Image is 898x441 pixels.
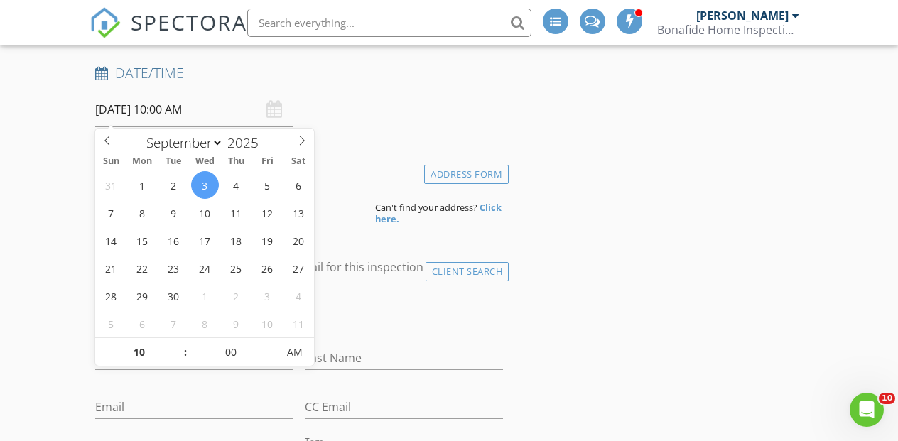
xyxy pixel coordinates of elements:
[97,227,125,254] span: September 14, 2025
[191,254,219,282] span: September 24, 2025
[222,254,250,282] span: September 25, 2025
[129,171,156,199] span: September 1, 2025
[251,157,283,166] span: Fri
[375,201,502,225] strong: Click here.
[191,199,219,227] span: September 10, 2025
[283,157,314,166] span: Sat
[205,260,423,274] label: Enable Client CC email for this inspection
[160,171,188,199] span: September 2, 2025
[160,254,188,282] span: September 23, 2025
[285,227,313,254] span: September 20, 2025
[131,7,247,37] span: SPECTORA
[879,393,895,404] span: 10
[285,310,313,337] span: October 11, 2025
[189,157,220,166] span: Wed
[160,199,188,227] span: September 9, 2025
[97,199,125,227] span: September 7, 2025
[424,165,509,184] div: Address Form
[129,282,156,310] span: September 29, 2025
[183,338,188,366] span: :
[222,171,250,199] span: September 4, 2025
[160,310,188,337] span: October 7, 2025
[285,282,313,310] span: October 4, 2025
[850,393,884,427] iframe: Intercom live chat
[90,7,121,38] img: The Best Home Inspection Software - Spectora
[129,227,156,254] span: September 15, 2025
[222,199,250,227] span: September 11, 2025
[90,19,247,49] a: SPECTORA
[97,171,125,199] span: August 31, 2025
[254,282,281,310] span: October 3, 2025
[254,171,281,199] span: September 5, 2025
[275,338,314,366] span: Click to toggle
[696,9,789,23] div: [PERSON_NAME]
[285,199,313,227] span: September 13, 2025
[129,199,156,227] span: September 8, 2025
[97,282,125,310] span: September 28, 2025
[97,310,125,337] span: October 5, 2025
[95,157,126,166] span: Sun
[285,254,313,282] span: September 27, 2025
[285,171,313,199] span: September 6, 2025
[222,310,250,337] span: October 9, 2025
[254,310,281,337] span: October 10, 2025
[191,282,219,310] span: October 1, 2025
[254,199,281,227] span: September 12, 2025
[223,134,270,152] input: Year
[426,262,509,281] div: Client Search
[191,227,219,254] span: September 17, 2025
[247,9,531,37] input: Search everything...
[222,227,250,254] span: September 18, 2025
[97,254,125,282] span: September 21, 2025
[126,157,158,166] span: Mon
[158,157,189,166] span: Tue
[129,254,156,282] span: September 22, 2025
[657,23,799,37] div: Bonafide Home Inspections
[95,64,503,82] h4: Date/Time
[160,282,188,310] span: September 30, 2025
[129,310,156,337] span: October 6, 2025
[191,171,219,199] span: September 3, 2025
[222,282,250,310] span: October 2, 2025
[95,92,293,127] input: Select date
[220,157,251,166] span: Thu
[375,201,477,214] span: Can't find your address?
[254,227,281,254] span: September 19, 2025
[254,254,281,282] span: September 26, 2025
[160,227,188,254] span: September 16, 2025
[191,310,219,337] span: October 8, 2025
